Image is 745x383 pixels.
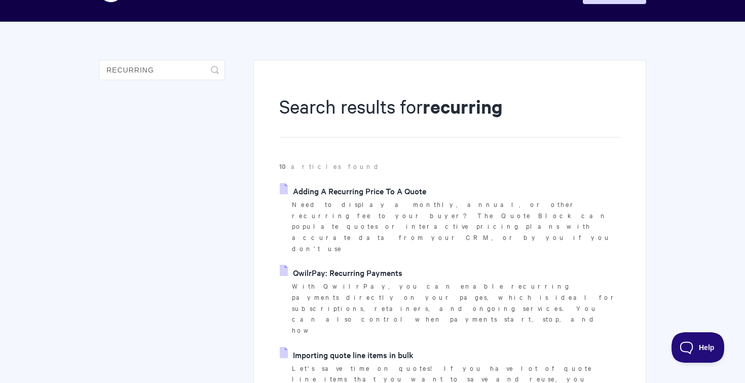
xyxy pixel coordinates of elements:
p: With QwilrPay, you can enable recurring payments directly on your pages, which is ideal for subsc... [292,281,620,336]
p: Need to display a monthly, annual, or other recurring fee to your buyer? The Quote Block can popu... [292,199,620,254]
a: Adding A Recurring Price To A Quote [280,183,426,198]
a: Importing quote line items in bulk [280,347,414,362]
strong: 10 [279,161,291,171]
a: QwilrPay: Recurring Payments [280,265,402,280]
input: Search [99,60,225,80]
iframe: Toggle Customer Support [672,332,725,363]
p: articles found [279,161,620,172]
strong: recurring [423,94,503,119]
h1: Search results for [279,93,620,137]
